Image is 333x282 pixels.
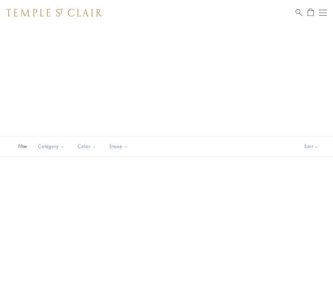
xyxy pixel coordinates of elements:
[308,9,314,17] a: Open Shopping Bag
[75,143,101,151] span: Color
[296,9,302,17] a: Search
[35,143,70,151] span: Category
[105,139,133,154] button: Stone
[33,139,70,154] button: Category
[319,9,327,17] button: Open navigation
[6,9,102,17] img: Temple St. Clair
[73,139,101,154] button: Color
[290,137,333,156] button: Show sort by
[106,143,133,151] span: Stone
